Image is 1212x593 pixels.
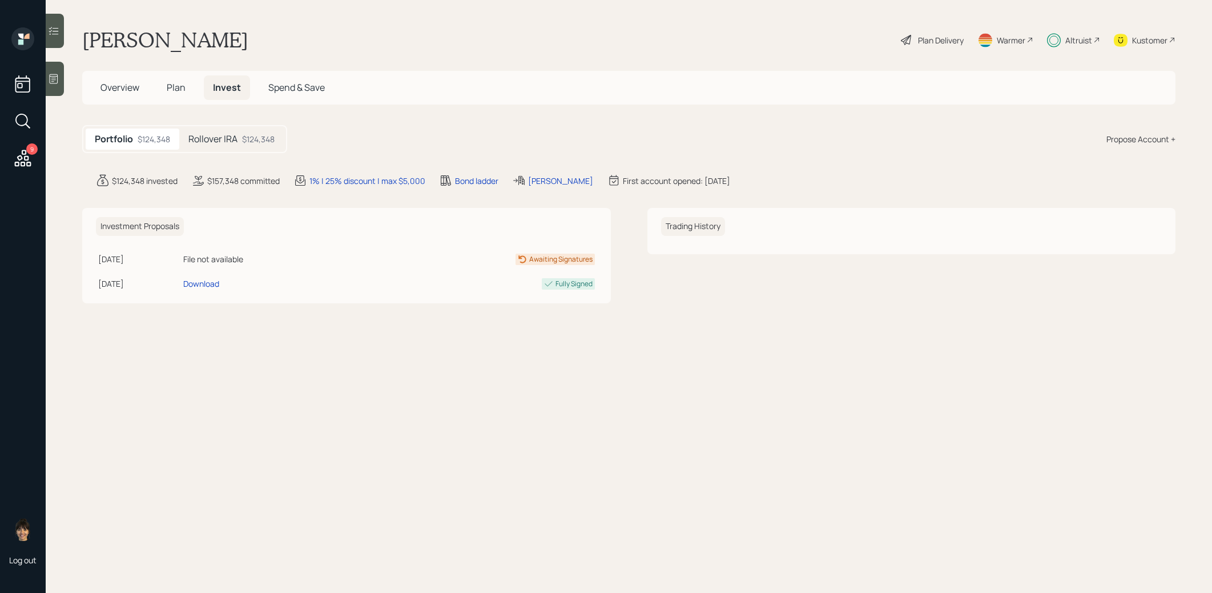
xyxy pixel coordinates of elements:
h1: [PERSON_NAME] [82,27,248,53]
span: Plan [167,81,186,94]
div: File not available [183,253,360,265]
div: Bond ladder [455,175,498,187]
div: First account opened: [DATE] [623,175,730,187]
div: Fully Signed [555,279,593,289]
div: [PERSON_NAME] [528,175,593,187]
div: [DATE] [98,253,179,265]
div: 9 [26,143,38,155]
div: $157,348 committed [207,175,280,187]
div: Warmer [997,34,1025,46]
div: Log out [9,555,37,566]
div: $124,348 invested [112,175,178,187]
div: Altruist [1065,34,1092,46]
div: Plan Delivery [918,34,964,46]
div: Kustomer [1132,34,1167,46]
h6: Trading History [661,217,725,236]
div: $124,348 [242,133,275,145]
div: Download [183,278,219,290]
span: Overview [100,81,139,94]
div: 1% | 25% discount | max $5,000 [309,175,425,187]
div: Propose Account + [1106,133,1175,145]
div: Awaiting Signatures [529,254,593,265]
h6: Investment Proposals [96,217,184,236]
img: treva-nostdahl-headshot.png [11,518,34,541]
div: [DATE] [98,278,179,290]
h5: Portfolio [95,134,133,145]
span: Invest [213,81,241,94]
h5: Rollover IRA [188,134,237,145]
span: Spend & Save [268,81,325,94]
div: $124,348 [138,133,170,145]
